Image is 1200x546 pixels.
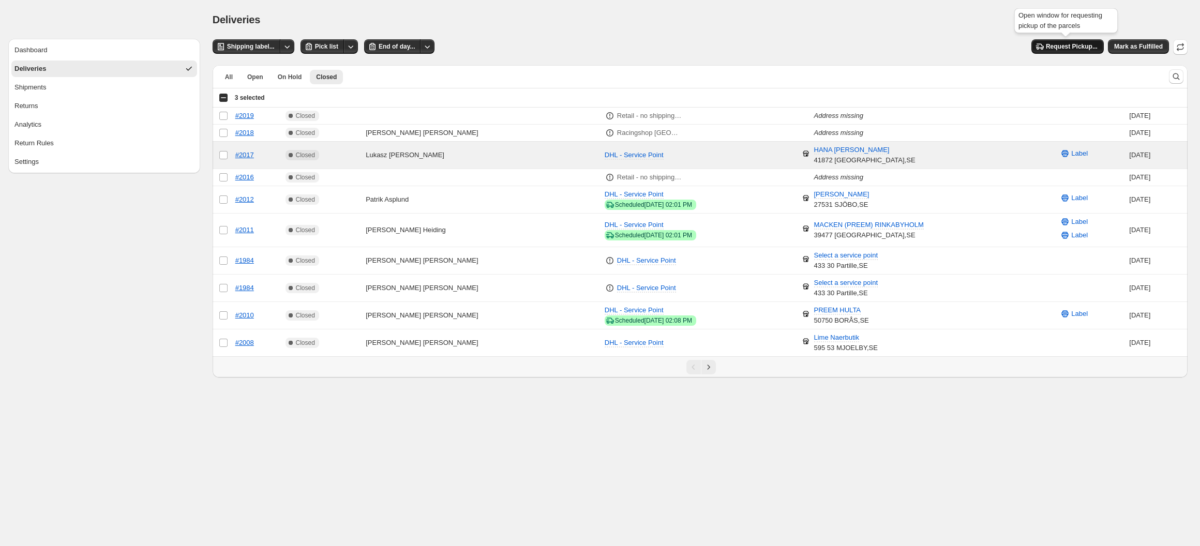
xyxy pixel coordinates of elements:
div: Shipments [14,82,46,93]
a: #2019 [235,112,254,119]
div: 595 53 MJOELBY , SE [814,332,878,353]
button: Label [1054,214,1094,230]
button: Select a service point [808,247,884,264]
a: #2008 [235,339,254,346]
div: Scheduled [DATE] 02:01 PM [615,231,692,239]
div: 433 30 Partille , SE [814,250,878,271]
button: DHL - Service Point [598,335,670,351]
button: Request Pickup... [1031,39,1104,54]
span: Closed [296,195,315,204]
span: All [225,73,233,81]
div: Dashboard [14,45,48,55]
button: DHL - Service Point [611,280,682,296]
span: Open [247,73,263,81]
time: Tuesday, September 16, 2025 at 11:48:58 AM [1129,311,1150,319]
i: Address missing [814,129,863,136]
div: Returns [14,101,38,111]
span: [PERSON_NAME] [814,190,869,199]
button: Settings [11,154,197,170]
div: 50750 BORÅS , SE [814,305,869,326]
button: HANA [PERSON_NAME] [808,142,896,158]
div: Return Rules [14,138,54,148]
span: Label [1071,217,1088,227]
button: Shipping label... [213,39,281,54]
span: Label [1071,309,1088,319]
span: Closed [296,112,315,120]
span: PREEM HULTA [814,306,861,315]
time: Tuesday, September 2, 2025 at 7:58:39 AM [1129,256,1150,264]
span: Closed [296,173,315,181]
time: Wednesday, September 17, 2025 at 10:53:34 AM [1129,195,1150,203]
span: Closed [296,311,315,320]
span: 3 selected [235,94,265,102]
button: Label [1054,227,1094,244]
p: Retail - no shipping required [617,172,682,183]
td: [PERSON_NAME] [PERSON_NAME] [363,302,602,329]
time: Tuesday, September 16, 2025 at 7:56:48 AM [1129,339,1150,346]
button: Analytics [11,116,197,133]
button: PREEM HULTA [808,302,867,318]
button: Mark as Fulfilled [1108,39,1169,54]
button: Pick list [301,39,344,54]
button: Return Rules [11,135,197,151]
span: Select a service point [814,251,878,260]
button: Other actions [420,39,434,54]
span: Pick list [315,42,338,51]
a: #2010 [235,311,254,319]
span: Label [1071,148,1088,159]
td: [PERSON_NAME] [PERSON_NAME] [363,329,602,357]
div: Scheduled [DATE] 02:01 PM [615,201,692,209]
div: Deliveries [14,64,46,74]
a: #2011 [235,226,254,234]
span: Closed [296,339,315,347]
button: DHL - Service Point [611,252,682,269]
p: Retail - no shipping required [617,111,682,121]
button: Racingshop [GEOGRAPHIC_DATA] [611,125,688,141]
span: On Hold [278,73,302,81]
a: #2016 [235,173,254,181]
button: [PERSON_NAME] [808,186,876,203]
span: DHL - Service Point [605,306,664,314]
button: Dashboard [11,42,197,58]
span: HANA [PERSON_NAME] [814,146,890,155]
button: DHL - Service Point [598,147,670,163]
span: DHL - Service Point [605,151,664,159]
i: Address missing [814,112,863,119]
span: Closed [316,73,337,81]
span: DHL - Service Point [605,339,664,346]
span: Closed [296,284,315,292]
span: Closed [296,226,315,234]
button: Deliveries [11,60,197,77]
p: Racingshop [GEOGRAPHIC_DATA] [617,128,682,138]
div: 433 30 Partille , SE [814,278,878,298]
button: DHL - Service Point [598,302,670,318]
span: DHL - Service Point [617,256,676,264]
span: Label [1071,230,1088,240]
div: 39477 [GEOGRAPHIC_DATA] , SE [814,220,924,240]
nav: Pagination [213,356,1188,377]
div: 27531 SJÖBO , SE [814,189,869,210]
button: DHL - Service Point [598,217,670,233]
span: DHL - Service Point [617,284,676,292]
span: Deliveries [213,14,261,25]
span: Lime Naerbutik [814,333,859,342]
button: Label [1054,306,1094,322]
span: Shipping label... [227,42,275,51]
a: #1984 [235,256,254,264]
time: Saturday, September 20, 2025 at 5:45:03 PM [1129,173,1150,181]
time: Sunday, September 21, 2025 at 6:08:20 AM [1129,151,1150,159]
button: Label [1054,190,1094,206]
div: Scheduled [DATE] 02:08 PM [615,316,692,325]
button: Returns [11,98,197,114]
button: MACKEN (PREEM) RINKABYHOLM [808,217,930,233]
a: #2018 [235,129,254,136]
td: [PERSON_NAME] [PERSON_NAME] [363,275,602,302]
div: Analytics [14,119,41,130]
button: Other actions [280,39,294,54]
button: DHL - Service Point [598,186,670,203]
a: #2017 [235,151,254,159]
time: Sunday, September 21, 2025 at 12:01:37 PM [1129,129,1150,136]
time: Sunday, September 21, 2025 at 4:02:13 PM [1129,112,1150,119]
span: Closed [296,129,315,137]
td: Lukasz [PERSON_NAME] [363,142,602,169]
